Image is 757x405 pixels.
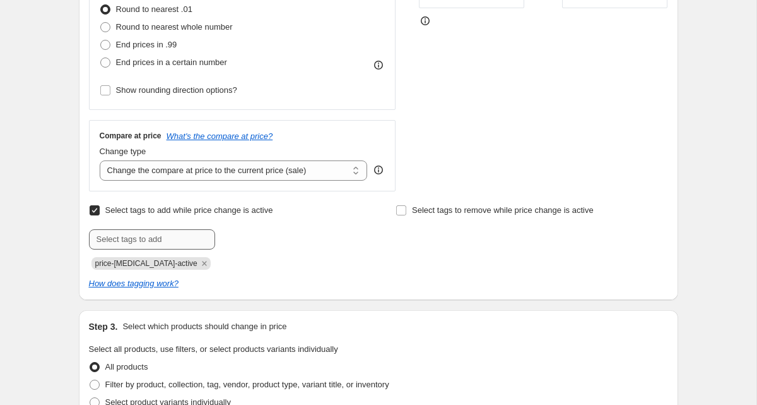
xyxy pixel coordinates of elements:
[116,4,192,14] span: Round to nearest .01
[199,258,210,269] button: Remove price-change-job-active
[116,85,237,95] span: Show rounding direction options?
[89,344,338,354] span: Select all products, use filters, or select products variants individually
[105,362,148,372] span: All products
[105,380,389,389] span: Filter by product, collection, tag, vendor, product type, variant title, or inventory
[412,205,594,215] span: Select tags to remove while price change is active
[100,147,146,156] span: Change type
[122,320,286,333] p: Select which products should change in price
[95,259,197,268] span: price-change-job-active
[100,131,161,141] h3: Compare at price
[116,57,227,67] span: End prices in a certain number
[167,131,273,141] button: What's the compare at price?
[372,164,385,176] div: help
[89,279,179,288] a: How does tagging work?
[89,320,118,333] h2: Step 3.
[105,205,273,215] span: Select tags to add while price change is active
[89,229,215,250] input: Select tags to add
[116,40,177,49] span: End prices in .99
[116,22,233,32] span: Round to nearest whole number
